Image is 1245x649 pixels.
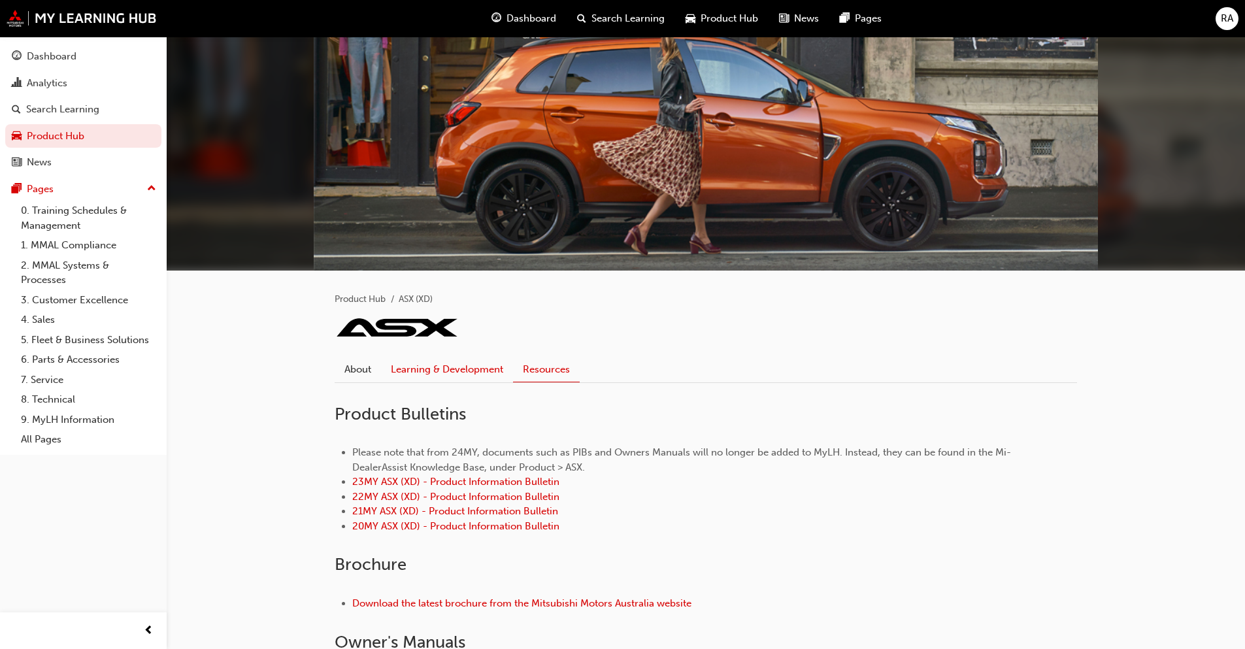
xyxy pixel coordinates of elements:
[1221,11,1233,26] span: RA
[779,10,789,27] span: news-icon
[5,177,161,201] button: Pages
[840,10,850,27] span: pages-icon
[335,404,1077,425] h2: Product Bulletins
[27,155,52,170] div: News
[675,5,769,32] a: car-iconProduct Hub
[16,350,161,370] a: 6. Parts & Accessories
[686,10,695,27] span: car-icon
[12,104,21,116] span: search-icon
[12,157,22,169] span: news-icon
[12,78,22,90] span: chart-icon
[513,357,580,382] a: Resources
[352,520,559,532] a: 20MY ASX (XD) - Product Information Bulletin
[352,505,558,517] a: 21MY ASX (XD) - Product Information Bulletin
[16,370,161,390] a: 7. Service
[399,292,433,307] li: ASX (XD)
[5,150,161,175] a: News
[16,310,161,330] a: 4. Sales
[794,11,819,26] span: News
[701,11,758,26] span: Product Hub
[16,330,161,350] a: 5. Fleet & Business Solutions
[352,597,691,609] a: Download the latest brochure from the Mitsubishi Motors Australia website
[855,11,882,26] span: Pages
[352,446,1011,473] span: Please note that from 24MY, documents such as PIBs and Owners Manuals will no longer be added to ...
[27,182,54,197] div: Pages
[12,51,22,63] span: guage-icon
[16,410,161,430] a: 9. MyLH Information
[481,5,567,32] a: guage-iconDashboard
[352,476,559,488] a: 23MY ASX (XD) - Product Information Bulletin
[144,623,154,639] span: prev-icon
[352,491,559,503] a: 22MY ASX (XD) - Product Information Bulletin
[335,293,386,305] a: Product Hub
[335,357,381,382] a: About
[7,10,157,27] img: mmal
[577,10,586,27] span: search-icon
[335,318,459,337] img: asx.png
[829,5,892,32] a: pages-iconPages
[335,554,1077,575] h2: Brochure
[16,290,161,310] a: 3. Customer Excellence
[5,42,161,177] button: DashboardAnalyticsSearch LearningProduct HubNews
[5,44,161,69] a: Dashboard
[26,102,99,117] div: Search Learning
[27,76,67,91] div: Analytics
[16,235,161,256] a: 1. MMAL Compliance
[16,256,161,290] a: 2. MMAL Systems & Processes
[16,429,161,450] a: All Pages
[5,124,161,148] a: Product Hub
[12,184,22,195] span: pages-icon
[381,357,513,382] a: Learning & Development
[769,5,829,32] a: news-iconNews
[27,49,76,64] div: Dashboard
[567,5,675,32] a: search-iconSearch Learning
[5,71,161,95] a: Analytics
[147,180,156,197] span: up-icon
[1216,7,1238,30] button: RA
[491,10,501,27] span: guage-icon
[16,390,161,410] a: 8. Technical
[506,11,556,26] span: Dashboard
[5,97,161,122] a: Search Learning
[16,201,161,235] a: 0. Training Schedules & Management
[591,11,665,26] span: Search Learning
[12,131,22,142] span: car-icon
